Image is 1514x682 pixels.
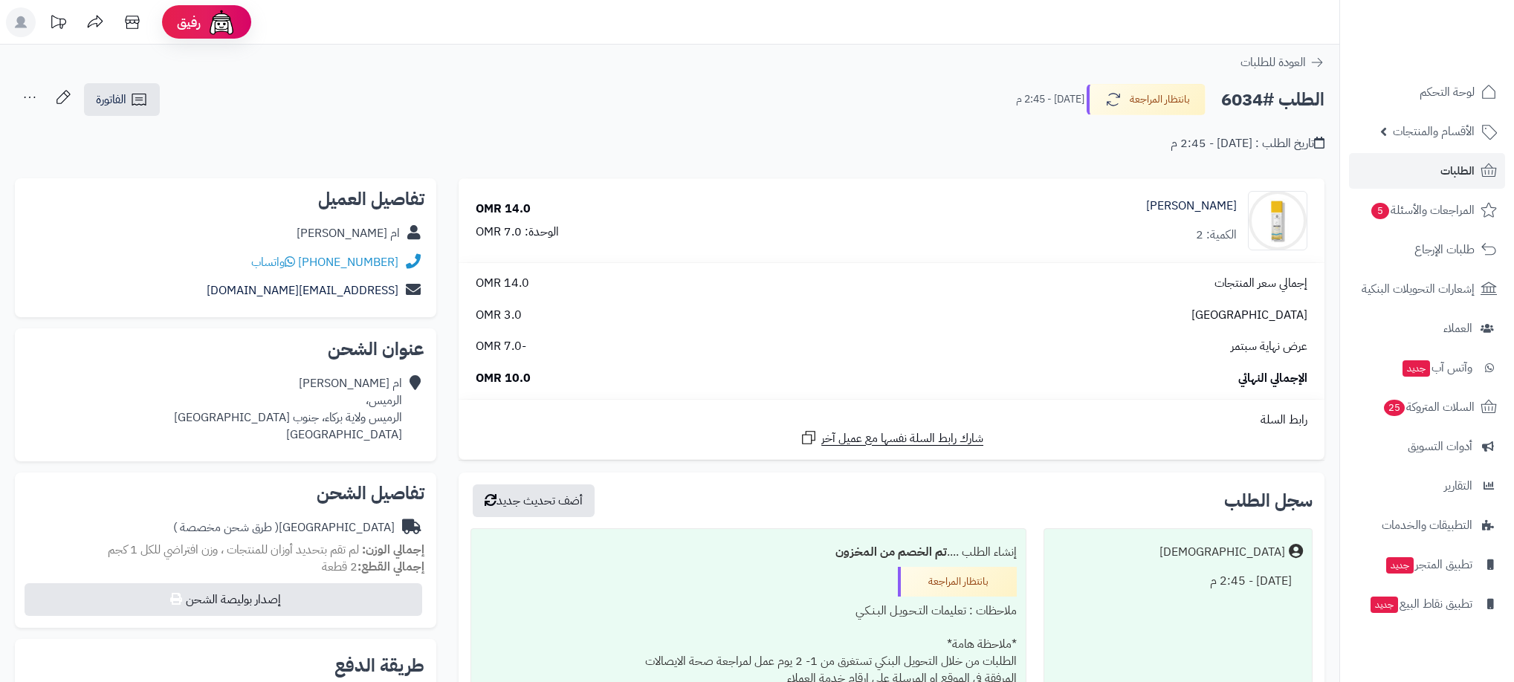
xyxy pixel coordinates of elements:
[821,430,983,447] span: شارك رابط السلة نفسها مع عميل آخر
[84,83,160,116] a: الفاتورة
[1349,468,1505,504] a: التقارير
[1349,271,1505,307] a: إشعارات التحويلات البنكية
[835,543,947,561] b: تم الخصم من المخزون
[1231,338,1307,355] span: عرض نهاية سبتمر
[297,225,400,242] div: ام [PERSON_NAME]
[96,91,126,108] span: الفاتورة
[476,370,531,387] span: 10.0 OMR
[1349,507,1505,543] a: التطبيقات والخدمات
[251,253,295,271] a: واتساب
[1362,279,1475,299] span: إشعارات التحويلات البنكية
[27,190,424,208] h2: تفاصيل العميل
[800,429,983,447] a: شارك رابط السلة نفسها مع عميل آخر
[27,484,424,502] h2: تفاصيل الشحن
[207,7,236,37] img: ai-face.png
[476,224,559,241] div: الوحدة: 7.0 OMR
[322,558,424,576] small: 2 قطعة
[1382,397,1475,418] span: السلات المتروكة
[39,7,77,41] a: تحديثات المنصة
[1349,153,1505,189] a: الطلبات
[1349,389,1505,425] a: السلات المتروكة25
[1159,544,1285,561] div: [DEMOGRAPHIC_DATA]
[476,338,526,355] span: -7.0 OMR
[1383,399,1406,417] span: 25
[898,567,1017,597] div: بانتظار المراجعة
[1370,200,1475,221] span: المراجعات والأسئلة
[1403,360,1430,377] span: جديد
[1016,92,1084,107] small: [DATE] - 2:45 م
[1221,85,1324,115] h2: الطلب #6034
[1224,492,1313,510] h3: سجل الطلب
[1349,350,1505,386] a: وآتس آبجديد
[1386,557,1414,574] span: جديد
[207,282,398,299] a: [EMAIL_ADDRESS][DOMAIN_NAME]
[465,412,1319,429] div: رابط السلة
[362,541,424,559] strong: إجمالي الوزن:
[1238,370,1307,387] span: الإجمالي النهائي
[1349,429,1505,464] a: أدوات التسويق
[1349,192,1505,228] a: المراجعات والأسئلة5
[476,201,531,218] div: 14.0 OMR
[174,375,402,443] div: ام [PERSON_NAME] الرميس، الرميس ولاية بركاء، جنوب [GEOGRAPHIC_DATA] [GEOGRAPHIC_DATA]
[476,307,522,324] span: 3.0 OMR
[1249,191,1307,250] img: 1739578407-cm52ejt6m0ni401kl3jol0g1m_MOISTURIZER-01-90x90.jpg
[473,484,595,517] button: أضف تحديث جديد
[1087,84,1206,115] button: بانتظار المراجعة
[108,541,359,559] span: لم تقم بتحديد أوزان للمنتجات ، وزن افتراضي للكل 1 كجم
[1408,436,1472,457] span: أدوات التسويق
[1349,232,1505,267] a: طلبات الإرجاع
[1401,357,1472,378] span: وآتس آب
[1443,318,1472,339] span: العملاء
[25,583,422,616] button: إصدار بوليصة الشحن
[334,657,424,675] h2: طريقة الدفع
[298,253,398,271] a: [PHONE_NUMBER]
[1393,121,1475,142] span: الأقسام والمنتجات
[1385,554,1472,575] span: تطبيق المتجر
[1191,307,1307,324] span: [GEOGRAPHIC_DATA]
[1369,594,1472,614] span: تطبيق نقاط البيع
[27,340,424,358] h2: عنوان الشحن
[1414,239,1475,260] span: طلبات الإرجاع
[358,558,424,576] strong: إجمالي القطع:
[480,538,1017,567] div: إنشاء الطلب ....
[1240,53,1306,71] span: العودة للطلبات
[476,275,529,292] span: 14.0 OMR
[1196,227,1237,244] div: الكمية: 2
[1413,11,1500,42] img: logo-2.png
[1349,311,1505,346] a: العملاء
[1420,82,1475,103] span: لوحة التحكم
[1349,74,1505,110] a: لوحة التحكم
[1146,198,1237,215] a: [PERSON_NAME]
[1349,547,1505,582] a: تطبيق المتجرجديد
[1214,275,1307,292] span: إجمالي سعر المنتجات
[1444,475,1472,496] span: التقارير
[1053,567,1303,596] div: [DATE] - 2:45 م
[1371,202,1390,220] span: 5
[173,519,279,536] span: ( طرق شحن مخصصة )
[1240,53,1324,71] a: العودة للطلبات
[1371,597,1398,613] span: جديد
[1440,160,1475,181] span: الطلبات
[1382,515,1472,536] span: التطبيقات والخدمات
[173,519,395,536] div: [GEOGRAPHIC_DATA]
[1171,135,1324,152] div: تاريخ الطلب : [DATE] - 2:45 م
[1349,586,1505,622] a: تطبيق نقاط البيعجديد
[177,13,201,31] span: رفيق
